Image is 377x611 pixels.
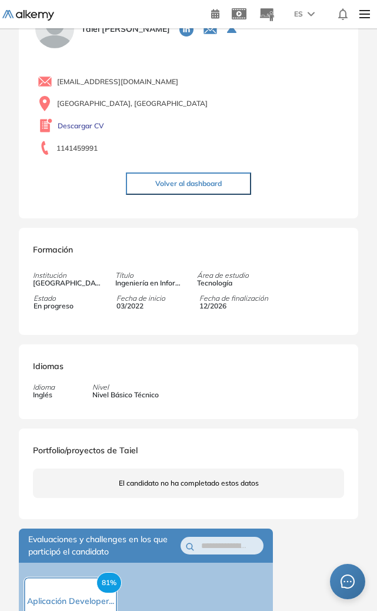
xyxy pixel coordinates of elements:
span: [GEOGRAPHIC_DATA] [33,278,103,288]
span: Nivel Básico Técnico [92,390,159,400]
span: Formación [33,244,73,255]
button: Volver al dashboard [126,172,251,195]
span: Fecha de inicio [116,293,199,304]
img: Menu [355,2,375,26]
a: Descargar CV [58,121,104,131]
span: El candidato no ha completado estos datos [119,478,259,489]
span: 03/2022 [116,301,186,311]
span: Fecha de finalización [199,293,282,304]
button: Seleccione la evaluación activa [222,18,243,39]
span: [EMAIL_ADDRESS][DOMAIN_NAME] [57,77,178,87]
span: Estado [34,293,116,304]
span: Ingeniería en Informática [115,278,185,288]
img: PROFILE_MENU_LOGO_USER [33,7,76,51]
span: ES [294,9,303,19]
span: 12/2026 [199,301,269,311]
span: 81% [96,572,122,593]
span: Tecnología [197,278,267,288]
img: Logo [2,10,54,21]
span: Portfolio/proyectos de Taiel [33,445,138,456]
span: Institución [33,270,115,281]
span: Área de estudio [197,270,279,281]
span: Idioma [33,382,55,393]
span: Idiomas [33,361,64,371]
span: 1141459991 [56,143,98,154]
img: arrow [308,12,315,16]
span: En progreso [34,301,104,311]
span: Nivel [92,382,159,393]
span: Evaluaciones y challenges en los que participó el candidato [28,533,181,558]
span: Título [115,270,198,281]
span: Inglés [33,390,55,400]
span: [GEOGRAPHIC_DATA], [GEOGRAPHIC_DATA] [57,98,208,109]
span: Aplicación Developer... [27,596,114,606]
span: Taiel [PERSON_NAME] [81,23,170,35]
span: message [341,575,355,589]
